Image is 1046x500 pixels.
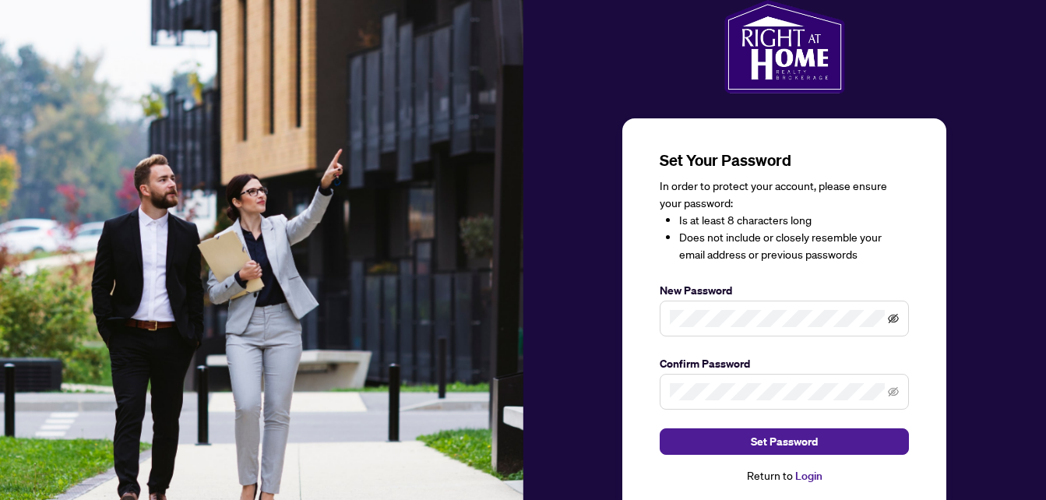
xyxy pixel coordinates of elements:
span: eye-invisible [888,313,899,324]
li: Is at least 8 characters long [679,212,909,229]
div: Return to [660,467,909,485]
div: In order to protect your account, please ensure your password: [660,178,909,263]
label: Confirm Password [660,355,909,372]
span: Set Password [751,429,818,454]
span: eye-invisible [888,386,899,397]
label: New Password [660,282,909,299]
a: Login [795,469,822,483]
button: Set Password [660,428,909,455]
h3: Set Your Password [660,150,909,171]
li: Does not include or closely resemble your email address or previous passwords [679,229,909,263]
